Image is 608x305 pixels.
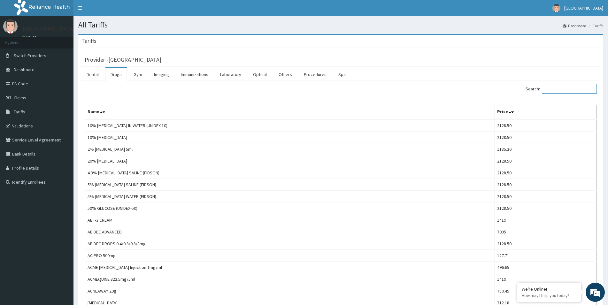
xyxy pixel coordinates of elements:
[85,105,495,120] th: Name
[85,238,495,250] td: ABIDEC DROPS 0.4/0.8/0.8/8mg
[494,167,596,179] td: 2128.50
[494,214,596,226] td: 1419
[494,226,596,238] td: 7095
[85,132,495,143] td: 10% [MEDICAL_DATA]
[494,250,596,262] td: 127.71
[494,238,596,250] td: 2128.50
[564,5,603,11] span: [GEOGRAPHIC_DATA]
[78,21,603,29] h1: All Tariffs
[333,68,351,81] a: Spa
[128,68,147,81] a: Gym
[215,68,246,81] a: Laboratory
[542,84,597,94] input: Search:
[22,26,75,32] p: [GEOGRAPHIC_DATA]
[12,32,26,48] img: d_794563401_company_1708531726252_794563401
[85,273,495,285] td: ACMEQUINE 322.5mg/5ml
[563,23,586,28] a: Dashboard
[552,4,560,12] img: User Image
[85,179,495,191] td: 5% [MEDICAL_DATA] SALINE (FIDSON)
[494,179,596,191] td: 2128.50
[149,68,174,81] a: Imaging
[85,250,495,262] td: ACIPRO 500mg
[105,68,127,81] a: Drugs
[494,285,596,297] td: 780.45
[33,36,107,44] div: Chat with us now
[494,119,596,132] td: 2128.50
[176,68,213,81] a: Immunizations
[22,35,38,39] a: Online
[522,293,576,298] p: How may I help you today?
[494,132,596,143] td: 2128.50
[273,68,297,81] a: Others
[14,95,26,101] span: Claims
[85,119,495,132] td: 10% [MEDICAL_DATA] IN WATER (UNIDEX 10)
[37,80,88,145] span: We're online!
[494,202,596,214] td: 2128.50
[81,38,96,44] h3: Tariffs
[494,273,596,285] td: 1419
[494,191,596,202] td: 2128.50
[81,68,104,81] a: Dental
[85,191,495,202] td: 5% [MEDICAL_DATA] WATER (FIDSON)
[526,84,597,94] label: Search:
[85,155,495,167] td: 20% [MEDICAL_DATA]
[105,3,120,19] div: Minimize live chat window
[14,53,46,58] span: Switch Providers
[494,155,596,167] td: 2128.50
[3,19,18,34] img: User Image
[248,68,272,81] a: Optical
[299,68,332,81] a: Procedures
[522,286,576,292] div: We're Online!
[3,174,122,197] textarea: Type your message and hit 'Enter'
[14,67,35,72] span: Dashboard
[494,143,596,155] td: 1135.20
[494,105,596,120] th: Price
[85,226,495,238] td: ABIDEC ADVANCED
[85,262,495,273] td: ACME [MEDICAL_DATA] Injection 1mg/ml
[85,285,495,297] td: ACNEAWAY 20g
[85,143,495,155] td: 2% [MEDICAL_DATA] 5ml
[494,262,596,273] td: 496.65
[85,167,495,179] td: 4.3% [MEDICAL_DATA] SALINE (FIDSON)
[85,57,161,63] h3: Provider - [GEOGRAPHIC_DATA]
[14,109,25,115] span: Tariffs
[85,202,495,214] td: 50% GLUCOSE (UNIDEX-50)
[85,214,495,226] td: ABF-3 CREAM
[587,23,603,28] li: Tariffs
